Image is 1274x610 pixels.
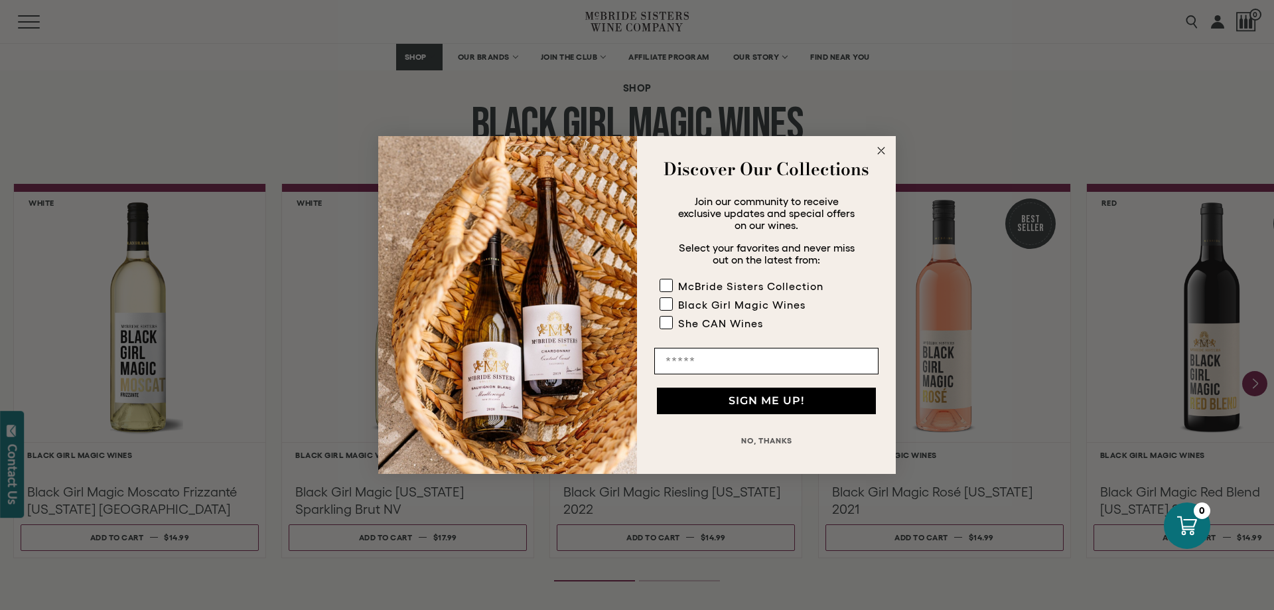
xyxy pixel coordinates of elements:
[664,156,869,182] strong: Discover Our Collections
[678,299,806,311] div: Black Girl Magic Wines
[1194,502,1210,519] div: 0
[654,348,879,374] input: Email
[678,195,855,231] span: Join our community to receive exclusive updates and special offers on our wines.
[679,242,855,266] span: Select your favorites and never miss out on the latest from:
[678,317,763,329] div: She CAN Wines
[657,388,876,414] button: SIGN ME UP!
[378,136,637,474] img: 42653730-7e35-4af7-a99d-12bf478283cf.jpeg
[654,427,879,454] button: NO, THANKS
[678,280,823,292] div: McBride Sisters Collection
[873,143,889,159] button: Close dialog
